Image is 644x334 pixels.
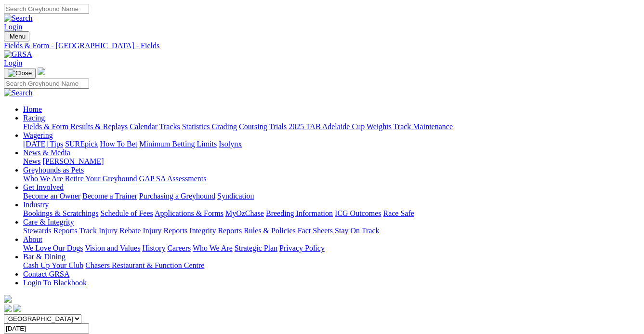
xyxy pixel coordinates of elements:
a: [PERSON_NAME] [42,157,104,165]
a: Rules & Policies [244,227,296,235]
a: We Love Our Dogs [23,244,83,252]
a: Become a Trainer [82,192,137,200]
a: Racing [23,114,45,122]
a: Strategic Plan [235,244,277,252]
a: How To Bet [100,140,138,148]
div: Bar & Dining [23,261,640,270]
img: facebook.svg [4,305,12,312]
a: History [142,244,165,252]
a: Contact GRSA [23,270,69,278]
a: Track Maintenance [394,122,453,131]
div: About [23,244,640,253]
a: Home [23,105,42,113]
a: Minimum Betting Limits [139,140,217,148]
a: Weights [367,122,392,131]
a: Injury Reports [143,227,187,235]
a: Tracks [159,122,180,131]
a: Grading [212,122,237,131]
div: Wagering [23,140,640,148]
a: ICG Outcomes [335,209,381,217]
a: Results & Replays [70,122,128,131]
a: Coursing [239,122,267,131]
img: logo-grsa-white.png [4,295,12,303]
a: GAP SA Assessments [139,174,207,183]
input: Select date [4,323,89,334]
input: Search [4,4,89,14]
a: Fact Sheets [298,227,333,235]
a: Calendar [130,122,158,131]
a: Breeding Information [266,209,333,217]
a: Purchasing a Greyhound [139,192,215,200]
a: Stay On Track [335,227,379,235]
div: Industry [23,209,640,218]
a: [DATE] Tips [23,140,63,148]
a: Greyhounds as Pets [23,166,84,174]
a: Race Safe [383,209,414,217]
a: Become an Owner [23,192,80,200]
a: Statistics [182,122,210,131]
a: Cash Up Your Club [23,261,83,269]
div: Racing [23,122,640,131]
img: Search [4,89,33,97]
a: Login To Blackbook [23,279,87,287]
a: Vision and Values [85,244,140,252]
a: News & Media [23,148,70,157]
a: Login [4,59,22,67]
a: About [23,235,42,243]
a: Who We Are [23,174,63,183]
input: Search [4,79,89,89]
div: Care & Integrity [23,227,640,235]
a: Fields & Form [23,122,68,131]
div: Greyhounds as Pets [23,174,640,183]
img: Search [4,14,33,23]
a: Who We Are [193,244,233,252]
a: 2025 TAB Adelaide Cup [289,122,365,131]
a: Stewards Reports [23,227,77,235]
a: Fields & Form - [GEOGRAPHIC_DATA] - Fields [4,41,640,50]
a: News [23,157,40,165]
a: Isolynx [219,140,242,148]
a: Retire Your Greyhound [65,174,137,183]
a: Get Involved [23,183,64,191]
a: Syndication [217,192,254,200]
img: Close [8,69,32,77]
span: Menu [10,33,26,40]
button: Toggle navigation [4,31,29,41]
a: MyOzChase [225,209,264,217]
div: Get Involved [23,192,640,200]
a: SUREpick [65,140,98,148]
a: Careers [167,244,191,252]
a: Applications & Forms [155,209,223,217]
img: twitter.svg [13,305,21,312]
a: Trials [269,122,287,131]
div: News & Media [23,157,640,166]
a: Track Injury Rebate [79,227,141,235]
button: Toggle navigation [4,68,36,79]
a: Bar & Dining [23,253,66,261]
a: Chasers Restaurant & Function Centre [85,261,204,269]
a: Schedule of Fees [100,209,153,217]
a: Wagering [23,131,53,139]
a: Privacy Policy [279,244,325,252]
img: GRSA [4,50,32,59]
a: Bookings & Scratchings [23,209,98,217]
a: Care & Integrity [23,218,74,226]
a: Industry [23,200,49,209]
img: logo-grsa-white.png [38,67,45,75]
a: Login [4,23,22,31]
a: Integrity Reports [189,227,242,235]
